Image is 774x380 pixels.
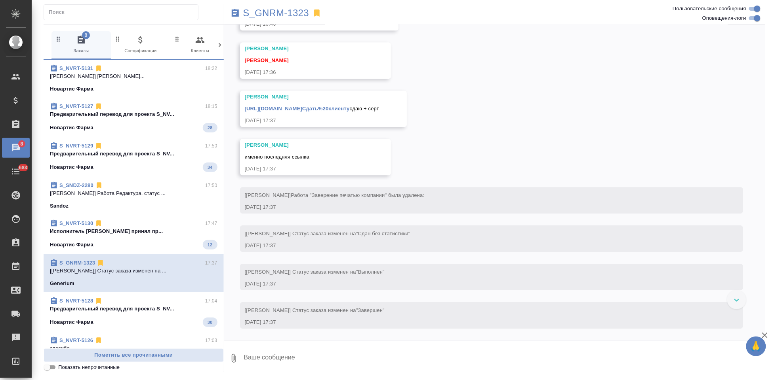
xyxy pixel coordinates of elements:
[173,35,181,43] svg: Зажми и перетащи, чтобы поменять порядок вкладок
[245,242,716,250] div: [DATE] 17:37
[44,60,224,98] div: S_NVRT-513118:22[[PERSON_NAME]] [PERSON_NAME]...Новартис Фарма
[673,5,746,13] span: Пользовательские сообщения
[245,93,379,101] div: [PERSON_NAME]
[95,102,103,110] svg: Отписаться
[59,337,93,343] a: S_NVRT-5126
[50,318,93,326] p: Новартис Фарма
[58,363,120,371] span: Показать непрочитанные
[245,117,379,125] div: [DATE] 17:37
[44,254,224,292] div: S_GNRM-132317:37[[PERSON_NAME]] Статус заказа изменен на ...Generium
[205,259,217,267] p: 17:37
[49,7,198,18] input: Поиск
[97,259,105,267] svg: Отписаться
[203,241,217,249] span: 12
[44,348,224,362] button: Пометить все прочитанными
[44,137,224,177] div: S_NVRT-512917:50Предварительный перевод для проекта S_NV...Новартис Фарма34
[356,307,385,313] span: "Завершен"
[44,215,224,254] div: S_NVRT-513017:47Исполнитель [PERSON_NAME] принял пр...Новартис Фарма12
[245,280,716,288] div: [DATE] 17:37
[59,298,93,304] a: S_NVRT-5128
[203,163,217,171] span: 34
[95,219,103,227] svg: Отписаться
[59,220,93,226] a: S_NVRT-5130
[2,162,30,181] a: 683
[59,260,95,266] a: S_GNRM-1323
[356,231,410,236] span: "Сдан без статистики"
[50,110,217,118] p: Предварительный перевод для проекта S_NV...
[245,141,363,149] div: [PERSON_NAME]
[245,269,385,275] span: [[PERSON_NAME]] Статус заказа изменен на
[245,231,410,236] span: [[PERSON_NAME]] Статус заказа изменен на
[245,57,289,63] span: [PERSON_NAME]
[82,31,90,39] span: 8
[203,124,217,132] span: 28
[50,202,69,210] p: Sandoz
[291,192,424,198] span: Работа "Заверение печатью компании" была удалена:
[50,72,217,80] p: [[PERSON_NAME]] [PERSON_NAME]...
[205,337,217,344] p: 17:03
[59,65,93,71] a: S_NVRT-5131
[205,102,217,110] p: 18:15
[44,177,224,215] div: S_SNDZ-228017:50[[PERSON_NAME]] Работа Редактура. статус ...Sandoz
[203,318,217,326] span: 30
[245,20,371,28] div: [DATE] 16:46
[59,143,93,149] a: S_NVRT-5129
[2,138,30,158] a: 8
[245,307,385,313] span: [[PERSON_NAME]] Статус заказа изменен на
[50,163,93,171] p: Новартис Фарма
[95,337,103,344] svg: Отписаться
[59,182,93,188] a: S_SNDZ-2280
[44,98,224,137] div: S_NVRT-512718:15Предварительный перевод для проекта S_NV...Новартис Фарма28
[14,164,32,172] span: 683
[48,351,219,360] span: Пометить все прочитанными
[245,154,309,160] span: именно последняя ссылка
[44,332,224,370] div: S_NVRT-512617:03спасибоНовартис Фарма
[59,103,93,109] a: S_NVRT-5127
[356,269,385,275] span: "Выполнен"
[50,267,217,275] p: [[PERSON_NAME]] Статус заказа изменен на ...
[114,35,122,43] svg: Зажми и перетащи, чтобы поменять порядок вкладок
[44,292,224,332] div: S_NVRT-512817:04Предварительный перевод для проекта S_NV...Новартис Фарма30
[50,85,93,93] p: Новартис Фарма
[50,280,74,287] p: Generium
[245,45,363,53] div: [PERSON_NAME]
[15,140,28,148] span: 8
[50,344,217,352] p: спасибо
[245,192,425,198] span: [[PERSON_NAME]]
[749,338,763,355] span: 🙏
[245,165,363,173] div: [DATE] 17:37
[95,142,103,150] svg: Отписаться
[114,35,167,55] span: Спецификации
[50,241,93,249] p: Новартис Фарма
[55,35,62,43] svg: Зажми и перетащи, чтобы поменять порядок вкладок
[50,150,217,158] p: Предварительный перевод для проекта S_NV...
[243,9,309,17] a: S_GNRM-1323
[245,318,716,326] div: [DATE] 17:37
[205,64,217,72] p: 18:22
[50,227,217,235] p: Исполнитель [PERSON_NAME] принял пр...
[746,337,766,356] button: 🙏
[55,35,108,55] span: Заказы
[245,68,363,76] div: [DATE] 17:36
[205,219,217,227] p: 17:47
[205,297,217,305] p: 17:04
[50,189,217,197] p: [[PERSON_NAME]] Работа Редактура. статус ...
[245,106,379,112] span: сдаю + серт
[702,14,746,22] span: Оповещения-логи
[205,142,217,150] p: 17:50
[95,181,103,189] svg: Отписаться
[245,203,716,211] div: [DATE] 17:37
[173,35,227,55] span: Клиенты
[205,181,217,189] p: 17:50
[95,297,103,305] svg: Отписаться
[245,106,350,112] a: [URL][DOMAIN_NAME]Сдать%20клиенту
[50,124,93,132] p: Новартис Фарма
[95,64,103,72] svg: Отписаться
[50,305,217,313] p: Предварительный перевод для проекта S_NV...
